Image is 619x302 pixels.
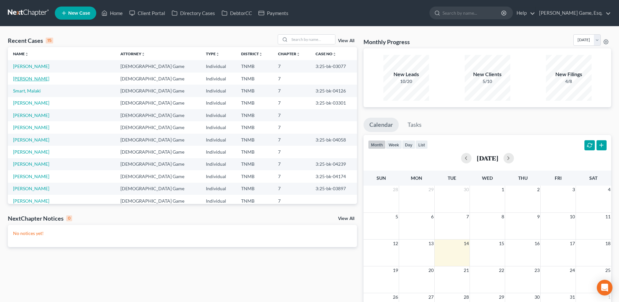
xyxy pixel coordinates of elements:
td: 7 [273,60,310,72]
span: 22 [498,266,505,274]
div: New Clients [465,71,510,78]
td: Individual [201,134,236,146]
span: 5 [395,213,399,221]
a: [PERSON_NAME] [13,125,49,130]
td: 3:25-bk-03077 [310,60,357,72]
td: Individual [201,170,236,182]
td: 7 [273,158,310,170]
span: 26 [392,293,399,301]
div: New Filings [546,71,592,78]
span: 28 [463,293,470,301]
a: [PERSON_NAME] [13,76,49,81]
i: unfold_more [216,52,220,56]
td: 3:25-bk-04174 [310,170,357,182]
td: Individual [201,60,236,72]
a: View All [338,216,354,221]
td: TNMB [236,73,273,85]
td: TNMB [236,170,273,182]
a: Smart, Malaki [13,88,41,93]
span: Sun [377,175,386,181]
td: Individual [201,121,236,133]
span: 23 [534,266,540,274]
span: 24 [569,266,576,274]
span: 18 [605,240,611,247]
a: [PERSON_NAME] Game, Esq. [536,7,611,19]
i: unfold_more [141,52,145,56]
span: 2 [536,186,540,193]
a: [PERSON_NAME] [13,100,49,106]
td: 7 [273,134,310,146]
a: DebtorCC [218,7,255,19]
td: Individual [201,183,236,195]
a: [PERSON_NAME] [13,161,49,167]
button: month [368,140,386,149]
i: unfold_more [333,52,336,56]
td: 7 [273,109,310,121]
span: 14 [463,240,470,247]
span: Mon [411,175,422,181]
a: [PERSON_NAME] [13,174,49,179]
td: 3:25-bk-03897 [310,183,357,195]
span: 28 [392,186,399,193]
a: Payments [255,7,292,19]
h3: Monthly Progress [364,38,410,46]
td: [DEMOGRAPHIC_DATA] Game [115,121,201,133]
a: Home [98,7,126,19]
span: Tue [448,175,456,181]
div: New Leads [383,71,429,78]
div: Open Intercom Messenger [597,280,612,295]
a: Client Portal [126,7,168,19]
td: Individual [201,85,236,97]
td: TNMB [236,195,273,207]
div: 5/10 [465,78,510,85]
td: [DEMOGRAPHIC_DATA] Game [115,109,201,121]
span: 30 [534,293,540,301]
td: [DEMOGRAPHIC_DATA] Game [115,134,201,146]
div: NextChapter Notices [8,214,72,222]
div: 0 [66,215,72,221]
a: [PERSON_NAME] [13,198,49,204]
td: TNMB [236,134,273,146]
span: 29 [428,186,434,193]
div: 15 [46,38,53,43]
a: [PERSON_NAME] [13,186,49,191]
span: Wed [482,175,493,181]
span: 29 [498,293,505,301]
span: Thu [518,175,528,181]
span: 13 [428,240,434,247]
i: unfold_more [296,52,300,56]
div: 10/20 [383,78,429,85]
span: 7 [466,213,470,221]
a: Help [513,7,535,19]
span: 1 [607,293,611,301]
a: Chapterunfold_more [278,51,300,56]
span: 3 [572,186,576,193]
td: 7 [273,73,310,85]
a: Attorneyunfold_more [120,51,145,56]
span: 1 [501,186,505,193]
td: TNMB [236,85,273,97]
td: Individual [201,195,236,207]
td: Individual [201,158,236,170]
td: TNMB [236,97,273,109]
a: [PERSON_NAME] [13,137,49,143]
td: [DEMOGRAPHIC_DATA] Game [115,158,201,170]
td: Individual [201,73,236,85]
button: list [415,140,428,149]
a: Typeunfold_more [206,51,220,56]
td: 7 [273,121,310,133]
input: Search by name... [442,7,502,19]
span: 21 [463,266,470,274]
td: TNMB [236,146,273,158]
span: 20 [428,266,434,274]
td: [DEMOGRAPHIC_DATA] Game [115,170,201,182]
td: [DEMOGRAPHIC_DATA] Game [115,73,201,85]
a: Calendar [364,118,399,132]
a: Districtunfold_more [241,51,263,56]
span: 9 [536,213,540,221]
a: Case Nounfold_more [316,51,336,56]
div: 4/8 [546,78,592,85]
a: [PERSON_NAME] [13,63,49,69]
span: 6 [430,213,434,221]
span: 11 [605,213,611,221]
